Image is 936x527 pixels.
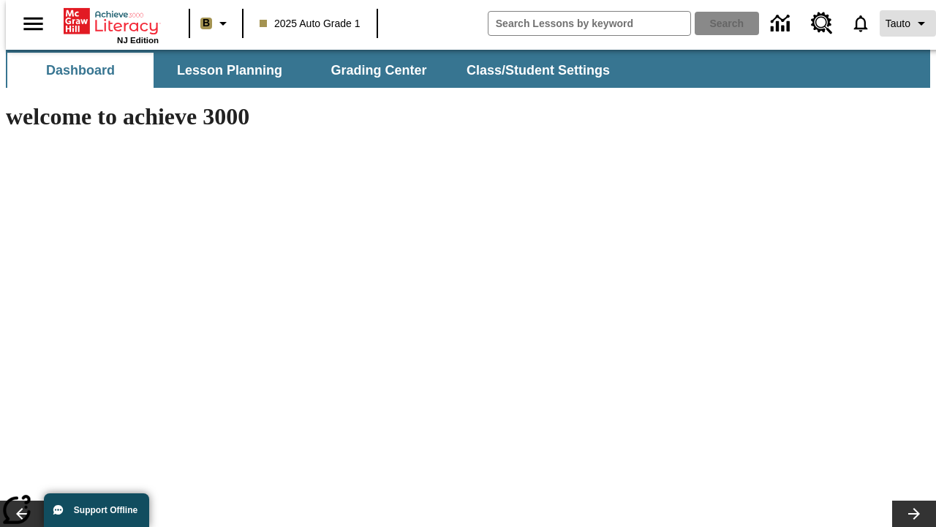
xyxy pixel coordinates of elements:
[880,10,936,37] button: Profile/Settings
[306,53,452,88] button: Grading Center
[488,12,690,35] input: search field
[802,4,842,43] a: Resource Center, Will open in new tab
[886,16,910,31] span: Tauto
[117,36,159,45] span: NJ Edition
[6,103,638,130] h1: welcome to achieve 3000
[156,53,303,88] button: Lesson Planning
[260,16,361,31] span: 2025 Auto Grade 1
[74,505,137,515] span: Support Offline
[892,501,936,527] button: Lesson carousel, Next
[6,53,623,88] div: SubNavbar
[467,62,610,79] span: Class/Student Settings
[12,2,55,45] button: Open side menu
[762,4,802,44] a: Data Center
[64,5,159,45] div: Home
[203,14,210,32] span: B
[455,53,622,88] button: Class/Student Settings
[177,62,282,79] span: Lesson Planning
[46,62,115,79] span: Dashboard
[6,50,930,88] div: SubNavbar
[7,53,154,88] button: Dashboard
[44,493,149,527] button: Support Offline
[64,7,159,36] a: Home
[331,62,426,79] span: Grading Center
[195,10,238,37] button: Boost Class color is light brown. Change class color
[842,4,880,42] a: Notifications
